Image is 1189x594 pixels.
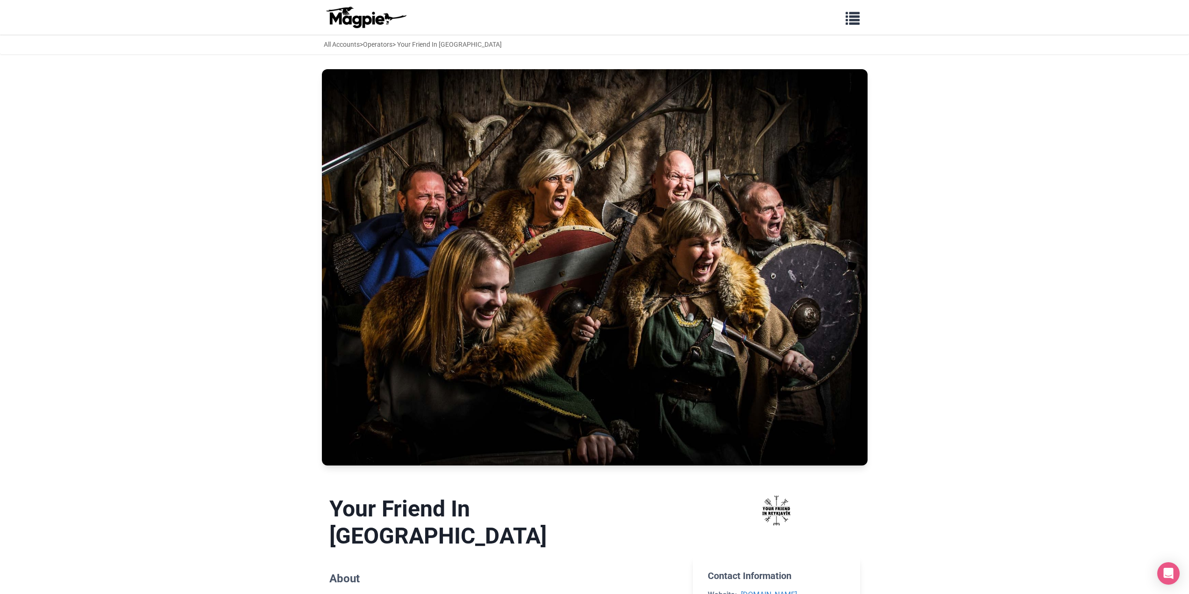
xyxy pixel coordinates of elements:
[324,39,502,50] div: > > Your Friend In [GEOGRAPHIC_DATA]
[324,6,408,29] img: logo-ab69f6fb50320c5b225c76a69d11143b.png
[322,69,868,465] img: Your Friend In Reykjavik banner
[363,41,392,48] a: Operators
[329,572,678,586] h2: About
[708,570,845,581] h2: Contact Information
[324,41,360,48] a: All Accounts
[329,495,678,549] h1: Your Friend In [GEOGRAPHIC_DATA]
[1157,562,1180,585] div: Open Intercom Messenger
[732,495,821,525] img: Your Friend In Reykjavik logo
